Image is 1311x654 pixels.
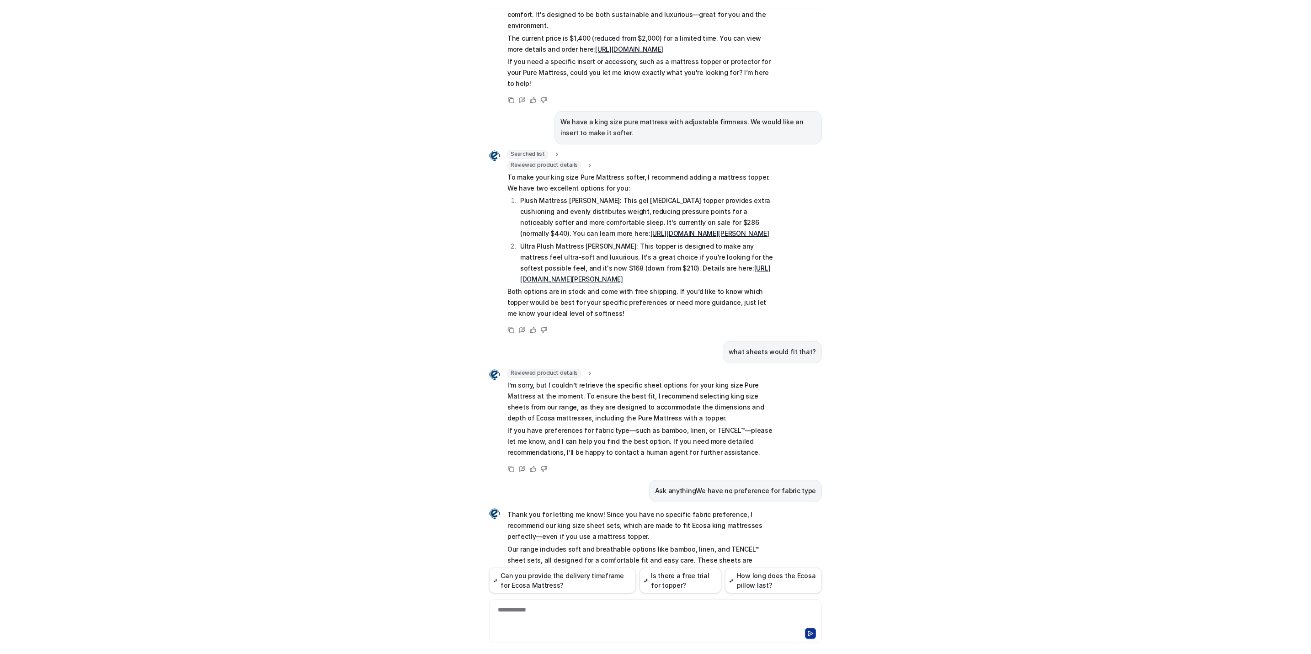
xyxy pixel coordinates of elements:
p: what sheets would fit that? [729,346,816,357]
p: We have a king size pure mattress with adjustable firmness. We would like an insert to make it so... [560,117,816,138]
p: The current price is $1,400 (reduced from $2,000) for a limited time. You can view more details a... [507,33,775,55]
button: How long does the Ecosa pillow last? [725,568,822,593]
a: [URL][DOMAIN_NAME] [595,45,663,53]
img: Widget [489,369,500,380]
span: Searched list [507,150,548,159]
span: Reviewed product details [507,161,581,170]
a: [URL][DOMAIN_NAME][PERSON_NAME] [520,264,770,283]
span: Reviewed product details [507,369,581,378]
p: If you have preferences for fabric type—such as bamboo, linen, or TENCEL™—please let me know, and... [507,425,775,458]
button: Is there a free trial for topper? [640,568,721,593]
p: To make your king size Pure Mattress softer, I recommend adding a mattress topper. We have two ex... [507,172,775,194]
p: Plush Mattress [PERSON_NAME]: This gel [MEDICAL_DATA] topper provides extra cushioning and evenly... [520,195,775,239]
p: Both options are in stock and come with free shipping. If you’d like to know which topper would b... [507,286,775,319]
img: Widget [489,508,500,519]
p: Our range includes soft and breathable options like bamboo, linen, and TENCEL™ sheet sets, all de... [507,544,775,588]
p: Thank you for letting me know! Since you have no specific fabric preference, I recommend our king... [507,509,775,542]
p: Ultra Plush Mattress [PERSON_NAME]: This topper is designed to make any mattress feel ultra-soft ... [520,241,775,285]
p: I’m sorry, but I couldn’t retrieve the specific sheet options for your king size Pure Mattress at... [507,380,775,424]
a: [URL][DOMAIN_NAME][PERSON_NAME] [650,229,769,237]
button: Can you provide the delivery timeframe for Ecosa Mattress? [489,568,636,593]
img: Widget [489,150,500,161]
p: Ask anythingWe have no preference for fabric type [655,485,816,496]
p: If you need a specific insert or accessory, such as a mattress topper or protector for your Pure ... [507,56,775,89]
